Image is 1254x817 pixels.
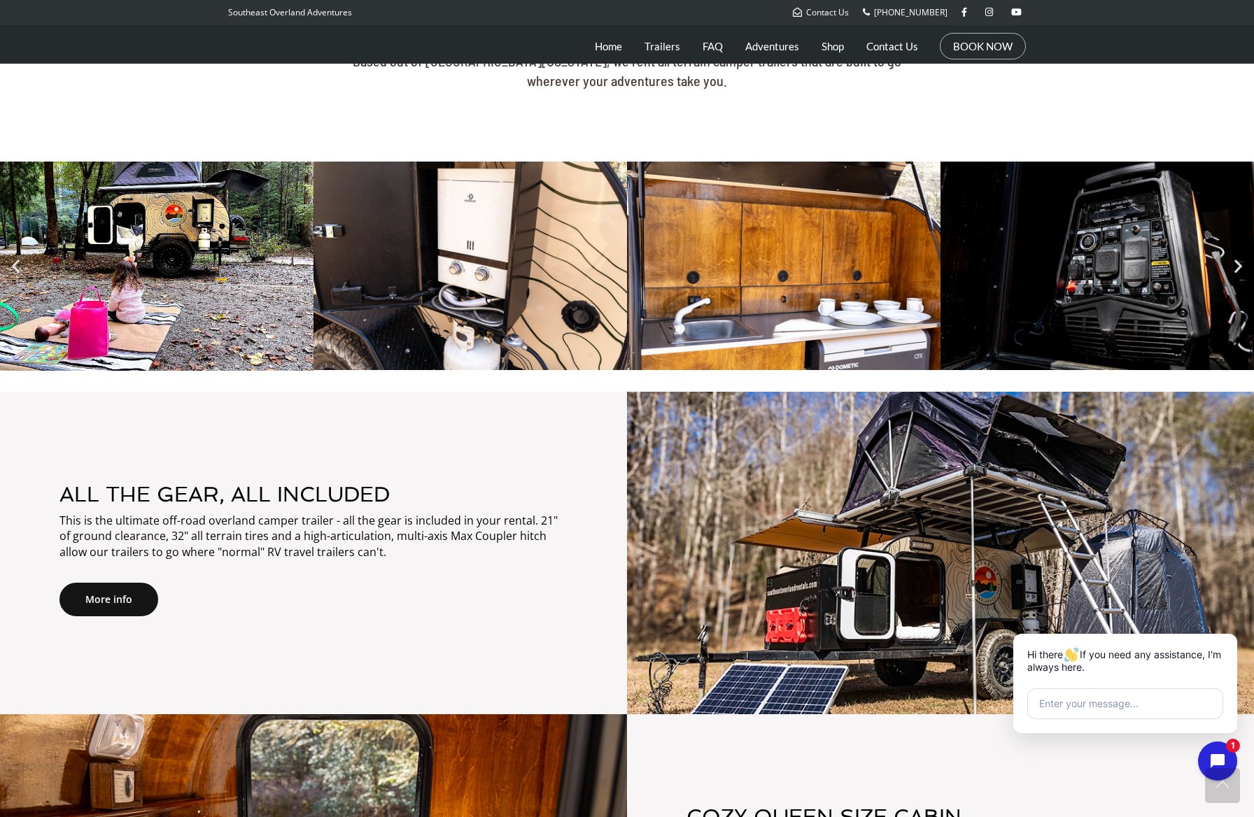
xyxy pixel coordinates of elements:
[1230,257,1247,275] div: Next slide
[644,29,680,64] a: Trailers
[806,6,849,18] span: Contact Us
[874,6,947,18] span: [PHONE_NUMBER]
[59,583,158,616] a: More info
[627,162,940,371] img: brx-overland-camper-trailer-galley-cabinets.webp
[863,6,947,18] a: [PHONE_NUMBER]
[940,162,1254,371] img: genmax-3500iaed-generator.webp
[866,29,918,64] a: Contact Us
[953,39,1013,53] a: BOOK NOW
[627,162,940,371] div: 4 / 5
[940,162,1254,371] div: 5 / 5
[703,29,723,64] a: FAQ
[745,29,799,64] a: Adventures
[313,162,627,371] img: eccotemp-el5-instant-hot-water-heater-shower
[59,513,568,561] p: This is the ultimate off-road overland camper trailer - all the gear is included in your rental. ...
[313,162,627,371] div: 3 / 5
[59,483,568,506] h3: ALL THE GEAR, ALL INCLUDED
[793,6,849,18] a: Contact Us
[822,29,844,64] a: Shop
[228,3,352,22] p: Southeast Overland Adventures
[595,29,622,64] a: Home
[7,257,24,275] div: Previous slide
